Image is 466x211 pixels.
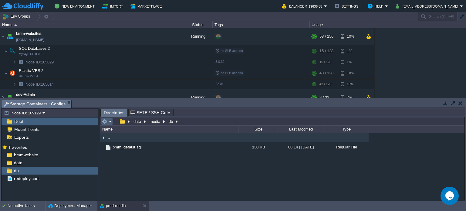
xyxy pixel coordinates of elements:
[13,119,24,124] a: Root
[324,126,369,133] div: Type
[341,67,360,79] div: 18%
[8,145,28,150] span: Favorites
[368,2,385,10] button: Help
[25,60,41,64] span: Node ID:
[182,89,213,106] div: Running
[55,2,96,10] button: New Environment
[8,145,28,150] a: Favorites
[100,203,126,209] button: prod-media
[14,24,17,26] img: AMDAwAAAACH5BAEAAAAALAAAAAABAAEAAAICRAEAOw==
[238,142,278,152] div: 130 KB
[19,52,44,56] span: MySQL CE 8.0.32
[102,2,125,10] button: Import
[323,142,369,152] div: Regular File
[319,57,331,67] div: 15 / 128
[16,80,25,89] img: AMDAwAAAACH5BAEAAAAALAAAAAABAAEAAAICRAEAOw==
[319,45,333,57] div: 15 / 128
[13,134,30,140] a: Exports
[48,203,92,209] button: Deployment Manager
[13,176,41,181] a: redeploy.conf
[213,21,309,28] div: Tags
[25,82,55,87] a: Node ID:165014
[8,201,46,211] div: No active tasks
[319,67,333,79] div: 43 / 128
[18,68,44,73] a: Elastic VPS 2Ubuntu 22.04
[112,145,143,150] a: bmm_default.sql
[13,160,23,165] a: data
[101,126,238,133] div: Name
[18,46,51,51] a: SQL Databases 2MySQL CE 8.0.32
[0,89,5,106] img: AMDAwAAAACH5BAEAAAAALAAAAAABAAEAAAICRAEAOw==
[19,74,38,78] span: Ubuntu 22.04
[278,126,323,133] div: Last Modified
[5,89,14,106] img: AMDAwAAAACH5BAEAAAAALAAAAAABAAEAAAICRAEAOw==
[107,135,111,140] a: ..
[16,92,35,98] a: dev-Admin
[104,109,124,117] span: Directories
[239,126,278,133] div: Size
[341,80,360,89] div: 18%
[13,168,20,173] a: db
[4,67,8,79] img: AMDAwAAAACH5BAEAAAAALAAAAAABAAEAAAICRAEAOw==
[341,57,360,67] div: 1%
[341,28,360,45] div: 10%
[18,46,51,51] span: SQL Databases 2
[13,152,39,158] a: bmmwebsite
[25,60,55,65] a: Node ID:165029
[130,2,164,10] button: Marketplace
[319,28,333,45] div: 58 / 256
[25,82,55,87] span: 165014
[310,21,374,28] div: Usage
[25,60,55,65] span: 165029
[8,67,17,79] img: AMDAwAAAACH5BAEAAAAALAAAAAABAAEAAAICRAEAOw==
[183,21,212,28] div: Status
[319,80,331,89] div: 43 / 128
[16,57,25,67] img: AMDAwAAAACH5BAEAAAAALAAAAAABAAEAAAICRAEAOw==
[215,60,225,63] span: 8.0.32
[1,21,182,28] div: Name
[100,142,105,152] img: AMDAwAAAACH5BAEAAAAALAAAAAABAAEAAAICRAEAOw==
[2,12,32,21] button: Env Groups
[396,2,460,10] button: [EMAIL_ADDRESS][DOMAIN_NAME]
[168,119,174,124] button: db
[5,28,14,45] img: AMDAwAAAACH5BAEAAAAALAAAAAABAAEAAAICRAEAOw==
[13,127,40,132] a: Mount Points
[13,80,16,89] img: AMDAwAAAACH5BAEAAAAALAAAAAABAAEAAAICRAEAOw==
[215,71,243,75] span: no SLB access
[4,45,8,57] img: AMDAwAAAACH5BAEAAAAALAAAAAABAAEAAAICRAEAOw==
[0,28,5,45] img: AMDAwAAAACH5BAEAAAAALAAAAAABAAEAAAICRAEAOw==
[2,2,43,10] img: CloudJiffy
[4,110,42,116] button: Node ID: 169129
[105,144,112,151] img: AMDAwAAAACH5BAEAAAAALAAAAAABAAEAAAICRAEAOw==
[335,2,360,10] button: Settings
[16,98,44,104] span: [DOMAIN_NAME]
[18,68,44,73] span: Elastic VPS 2
[16,37,44,43] span: [DOMAIN_NAME]
[278,142,323,152] div: 08:14 | [DATE]
[13,57,16,67] img: AMDAwAAAACH5BAEAAAAALAAAAAABAAEAAAICRAEAOw==
[16,31,42,37] a: bmm-websites
[133,119,143,124] button: data
[441,187,460,205] iframe: chat widget
[341,89,360,106] div: 7%
[282,2,324,10] button: Balance ₹-19636.88
[130,109,170,116] span: SFTP / SSH Gate
[215,82,224,86] span: 22.04
[182,28,213,45] div: Running
[319,89,329,106] div: 3 / 32
[215,49,243,53] span: no SLB access
[100,134,107,141] img: AMDAwAAAACH5BAEAAAAALAAAAAABAAEAAAICRAEAOw==
[341,45,360,57] div: 1%
[4,100,66,108] span: Storage Containers : Configs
